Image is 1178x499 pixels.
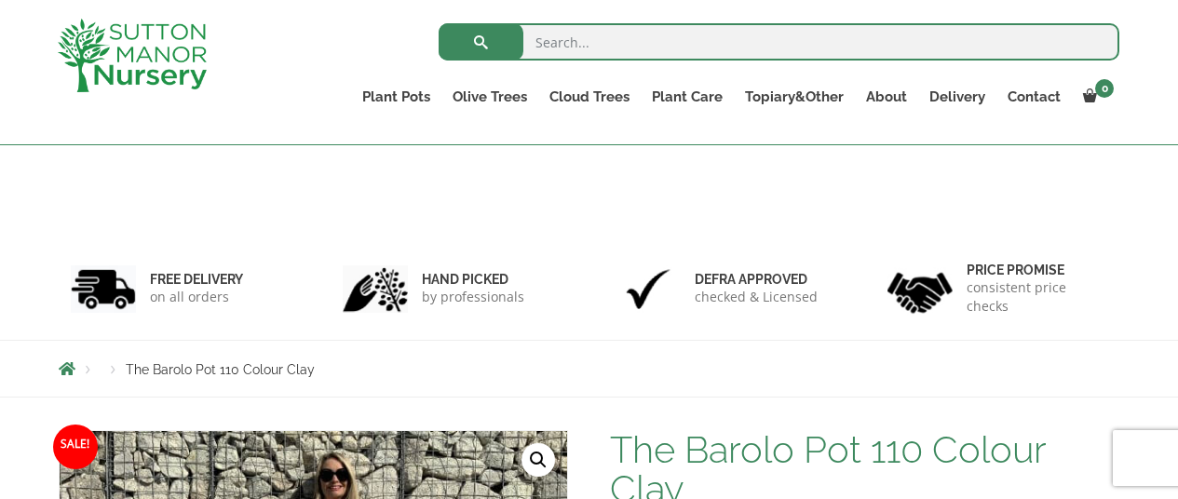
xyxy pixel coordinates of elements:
input: Search... [439,23,1119,61]
p: by professionals [422,288,524,306]
a: Topiary&Other [734,84,855,110]
h6: FREE DELIVERY [150,271,243,288]
a: View full-screen image gallery [521,443,555,477]
img: 2.jpg [343,265,408,313]
a: Plant Pots [351,84,441,110]
img: 3.jpg [616,265,681,313]
h6: hand picked [422,271,524,288]
p: checked & Licensed [695,288,818,306]
img: 1.jpg [71,265,136,313]
p: consistent price checks [967,278,1108,316]
a: 0 [1072,84,1119,110]
a: Cloud Trees [538,84,641,110]
h6: Price promise [967,262,1108,278]
span: 0 [1095,79,1114,98]
img: logo [58,19,207,92]
span: The Barolo Pot 110 Colour Clay [126,362,315,377]
a: Olive Trees [441,84,538,110]
img: 4.jpg [887,261,953,317]
a: About [855,84,918,110]
a: Delivery [918,84,996,110]
h6: Defra approved [695,271,818,288]
p: on all orders [150,288,243,306]
span: Sale! [53,425,98,469]
a: Plant Care [641,84,734,110]
a: Contact [996,84,1072,110]
nav: Breadcrumbs [59,361,1120,376]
